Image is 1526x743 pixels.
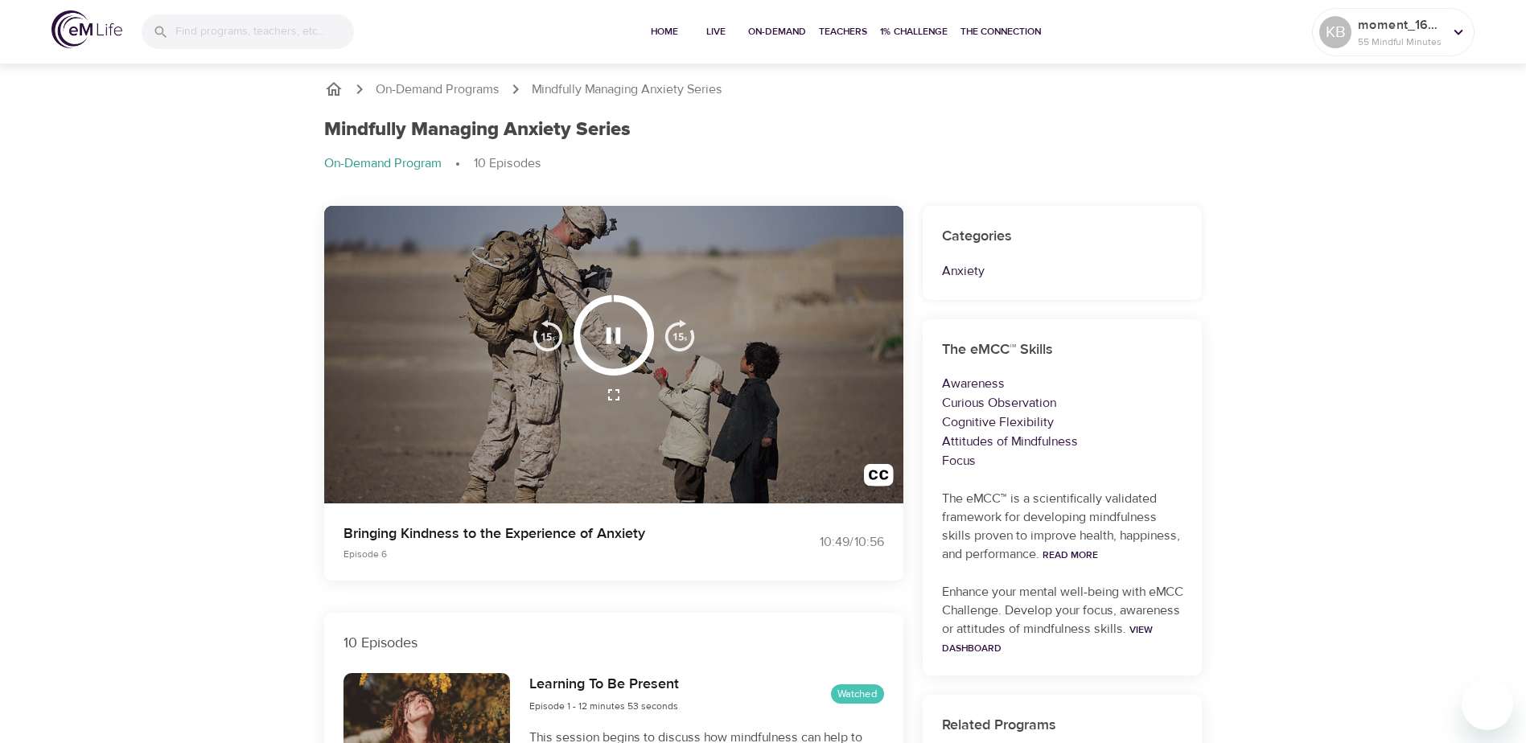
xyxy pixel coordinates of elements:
[942,393,1183,413] p: Curious Observation
[831,687,884,702] span: Watched
[51,10,122,48] img: logo
[1358,35,1443,49] p: 55 Mindful Minutes
[1043,548,1098,561] a: Read More
[474,154,541,173] p: 10 Episodes
[343,547,744,561] p: Episode 6
[819,23,867,40] span: Teachers
[324,154,1203,174] nav: breadcrumb
[942,261,1183,281] p: Anxiety
[1319,16,1351,48] div: KB
[864,464,894,494] img: open_caption.svg
[324,80,1203,99] nav: breadcrumb
[880,23,948,40] span: 1% Challenge
[942,714,1183,737] h6: Related Programs
[942,451,1183,470] p: Focus
[854,454,903,503] button: Transcript/Closed Captions (c)
[1462,679,1513,730] iframe: Button to launch messaging window
[532,80,722,99] p: Mindfully Managing Anxiety Series
[376,80,500,99] a: On-Demand Programs
[324,118,631,142] h1: Mindfully Managing Anxiety Series
[1358,15,1443,35] p: moment_1695906020
[175,14,354,49] input: Find programs, teachers, etc...
[529,700,678,712] span: Episode 1 - 12 minutes 53 seconds
[942,413,1183,432] p: Cognitive Flexibility
[324,154,442,173] p: On-Demand Program
[343,523,744,544] p: Bringing Kindness to the Experience of Anxiety
[645,23,684,40] span: Home
[664,319,696,351] img: 15s_next.svg
[697,23,735,40] span: Live
[343,632,884,654] p: 10 Episodes
[942,374,1183,393] p: Awareness
[942,432,1183,451] p: Attitudes of Mindfulness
[748,23,806,40] span: On-Demand
[763,533,884,552] div: 10:49 / 10:56
[942,583,1183,657] p: Enhance your mental well-being with eMCC Challenge. Develop your focus, awareness or attitudes of...
[532,319,564,351] img: 15s_prev.svg
[942,490,1183,564] p: The eMCC™ is a scientifically validated framework for developing mindfulness skills proven to imp...
[529,673,679,696] h6: Learning To Be Present
[960,23,1041,40] span: The Connection
[942,623,1153,655] a: View Dashboard
[942,339,1183,362] h6: The eMCC™ Skills
[942,225,1183,248] h6: Categories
